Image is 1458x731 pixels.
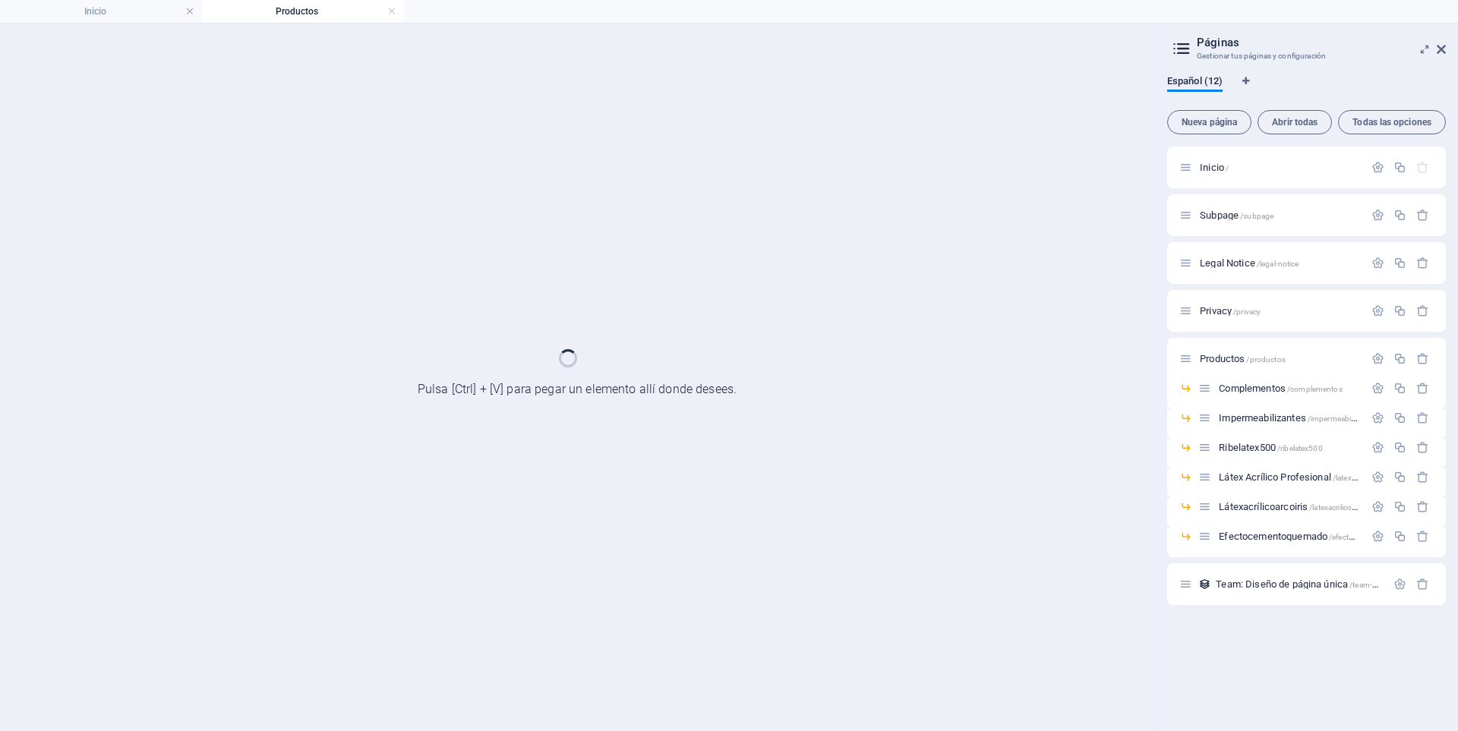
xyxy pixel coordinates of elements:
span: Haz clic para abrir la página [1219,531,1417,542]
div: Legal Notice/legal-notice [1195,258,1364,268]
span: Haz clic para abrir la página [1219,471,1418,483]
span: Haz clic para abrir la página [1219,501,1376,512]
h3: Gestionar tus páginas y configuración [1197,49,1415,63]
button: Nueva página [1167,110,1251,134]
span: Abrir todas [1264,118,1325,127]
span: Haz clic para abrir la página [1200,257,1299,269]
div: Configuración [1371,441,1384,454]
div: Duplicar [1393,209,1406,222]
div: Este diseño se usa como una plantilla para todos los elementos (como por ejemplo un post de un bl... [1198,578,1211,591]
span: /subpage [1240,212,1273,220]
div: Látex Acrílico Profesional/latex-acrilico-profesional [1214,472,1364,482]
span: /impermeabilizantes [1308,414,1378,423]
span: Haz clic para abrir la página [1216,578,1404,590]
div: Duplicar [1393,382,1406,395]
div: Duplicar [1393,411,1406,424]
div: Duplicar [1393,530,1406,543]
span: Haz clic para abrir la página [1219,412,1377,424]
div: Pestañas de idiomas [1167,75,1446,104]
h2: Páginas [1197,36,1446,49]
div: Complementos/complementos [1214,383,1364,393]
span: /team-elemento [1349,581,1404,589]
div: Duplicar [1393,352,1406,365]
div: Eliminar [1416,411,1429,424]
span: /ribelatex500 [1277,444,1323,452]
div: Eliminar [1416,500,1429,513]
div: Inicio/ [1195,162,1364,172]
div: Configuración [1371,382,1384,395]
div: Configuración [1371,471,1384,484]
span: Productos [1200,353,1286,364]
button: Todas las opciones [1338,110,1446,134]
span: Haz clic para abrir la página [1219,442,1322,453]
span: /productos [1246,355,1285,364]
div: Configuración [1371,161,1384,174]
div: Duplicar [1393,161,1406,174]
div: Eliminar [1416,257,1429,269]
div: Productos/productos [1195,354,1364,364]
span: /efectocementoquemado [1329,533,1417,541]
div: Eliminar [1416,304,1429,317]
div: Eliminar [1416,352,1429,365]
span: /privacy [1233,307,1261,316]
div: Configuración [1371,352,1384,365]
div: Duplicar [1393,304,1406,317]
div: Eliminar [1416,441,1429,454]
div: Configuración [1371,500,1384,513]
div: Impermeabilizantes/impermeabilizantes [1214,413,1364,423]
div: Efectocementoquemado/efectocementoquemado [1214,531,1364,541]
div: Eliminar [1416,209,1429,222]
div: Team: Diseño de página única/team-elemento [1211,579,1386,589]
div: Configuración [1371,209,1384,222]
span: Haz clic para abrir la página [1200,162,1229,173]
span: Complementos [1219,383,1342,394]
span: Todas las opciones [1345,118,1439,127]
div: Duplicar [1393,441,1406,454]
div: Eliminar [1416,578,1429,591]
span: Español (12) [1167,72,1223,93]
div: Ribelatex500/ribelatex500 [1214,443,1364,452]
div: Configuración [1371,304,1384,317]
span: Nueva página [1174,118,1245,127]
div: Eliminar [1416,382,1429,395]
span: Haz clic para abrir la página [1200,305,1261,317]
div: Eliminar [1416,530,1429,543]
div: Látexacrílicoarcoiris/latexacrilicoarcoiris [1214,502,1364,512]
div: Configuración [1393,578,1406,591]
div: Duplicar [1393,471,1406,484]
h4: Productos [202,3,404,20]
div: Configuración [1371,257,1384,269]
div: La página principal no puede eliminarse [1416,161,1429,174]
span: Haz clic para abrir la página [1200,210,1273,221]
span: /legal-notice [1257,260,1299,268]
button: Abrir todas [1258,110,1332,134]
span: /latexacrilicoarcoiris [1309,503,1376,512]
span: /latex-acrilico-profesional [1333,474,1419,482]
div: Configuración [1371,411,1384,424]
div: Eliminar [1416,471,1429,484]
div: Privacy/privacy [1195,306,1364,316]
div: Configuración [1371,530,1384,543]
div: Subpage/subpage [1195,210,1364,220]
span: / [1226,164,1229,172]
div: Duplicar [1393,257,1406,269]
div: Duplicar [1393,500,1406,513]
span: /complementos [1287,385,1343,393]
